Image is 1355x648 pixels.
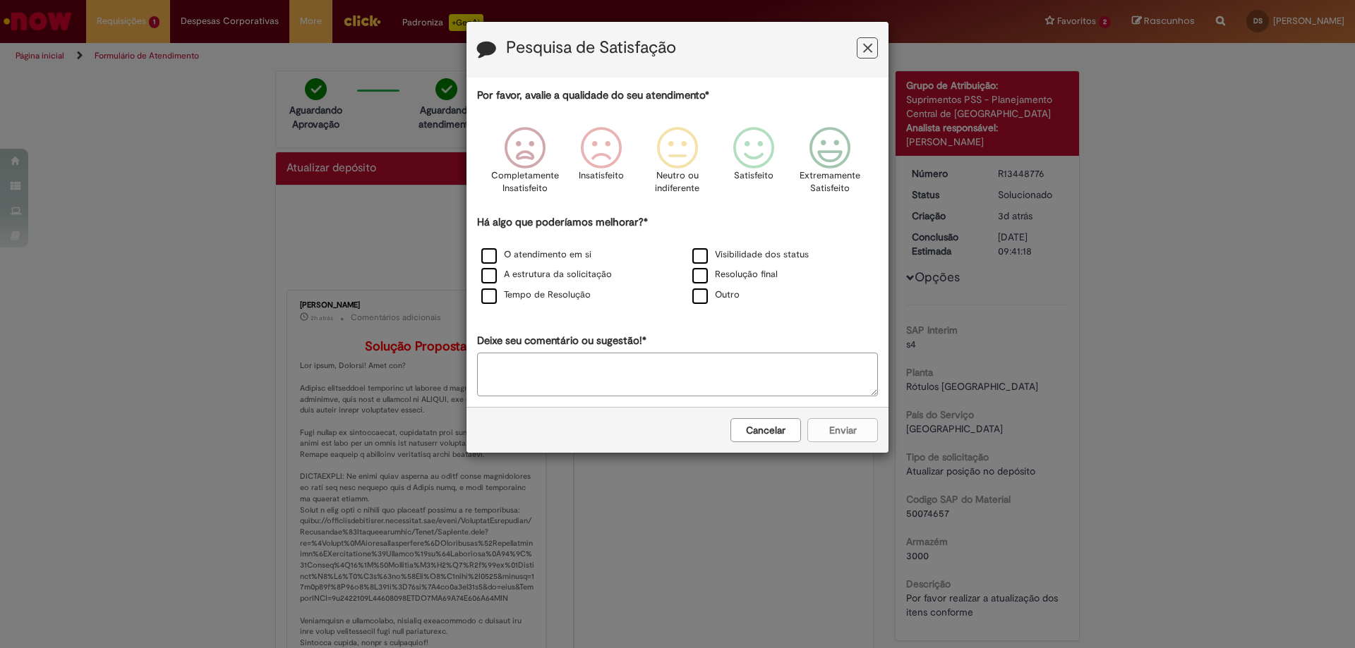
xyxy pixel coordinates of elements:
label: O atendimento em si [481,248,591,262]
label: Deixe seu comentário ou sugestão!* [477,334,646,348]
label: Tempo de Resolução [481,288,591,302]
div: Completamente Insatisfeito [488,116,560,213]
label: Outro [692,288,740,302]
label: Por favor, avalie a qualidade do seu atendimento* [477,88,709,103]
div: Insatisfeito [565,116,637,213]
div: Extremamente Satisfeito [794,116,866,213]
button: Cancelar [730,418,801,442]
div: Neutro ou indiferente [642,116,713,213]
p: Insatisfeito [579,169,624,183]
p: Satisfeito [734,169,773,183]
div: Satisfeito [718,116,790,213]
p: Neutro ou indiferente [652,169,703,195]
label: A estrutura da solicitação [481,268,612,281]
div: Há algo que poderíamos melhorar?* [477,215,878,306]
label: Visibilidade dos status [692,248,809,262]
label: Resolução final [692,268,778,281]
p: Extremamente Satisfeito [800,169,860,195]
label: Pesquisa de Satisfação [506,39,676,57]
p: Completamente Insatisfeito [491,169,559,195]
